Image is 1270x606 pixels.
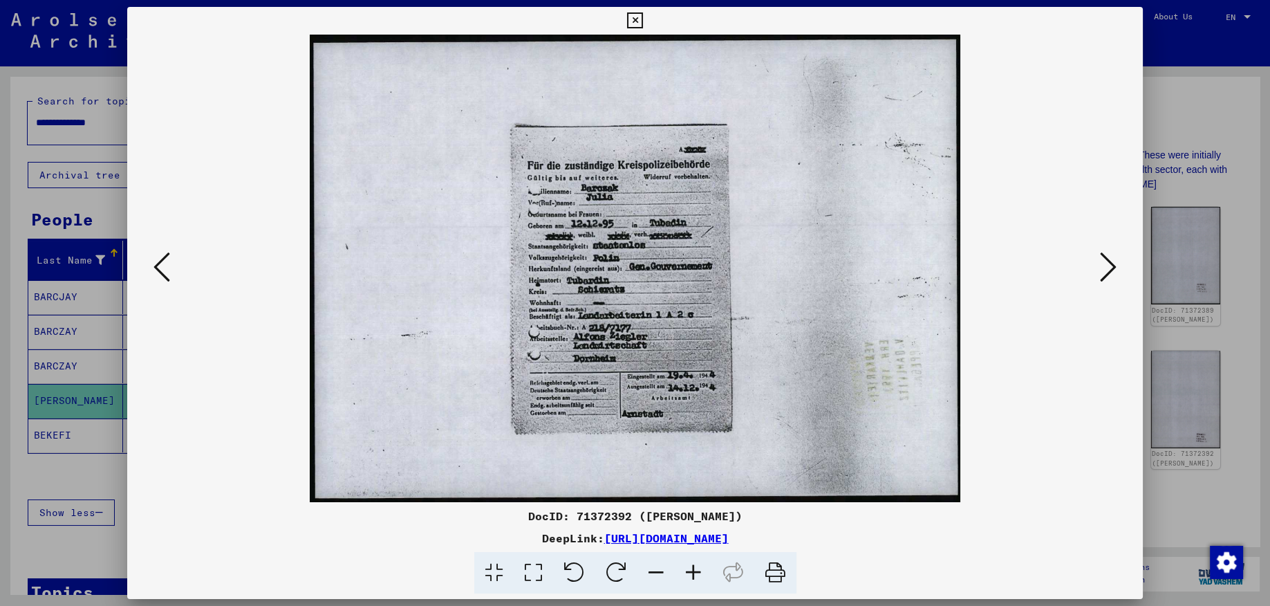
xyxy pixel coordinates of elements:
[174,35,1096,502] img: 001.jpg
[1209,545,1242,578] div: Zustimmung ändern
[127,508,1143,524] div: DocID: 71372392 ([PERSON_NAME])
[604,531,729,545] a: [URL][DOMAIN_NAME]
[127,530,1143,547] div: DeepLink:
[1210,546,1243,579] img: Zustimmung ändern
